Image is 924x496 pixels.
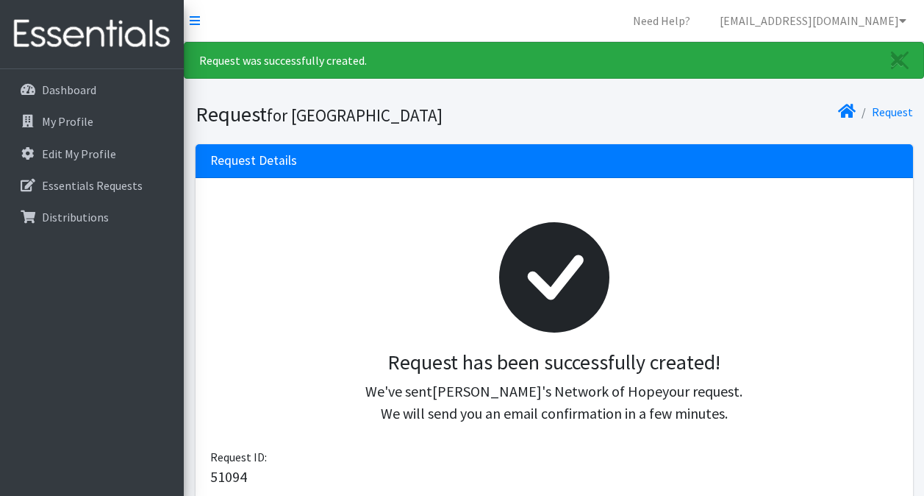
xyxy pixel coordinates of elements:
[6,75,178,104] a: Dashboard
[432,382,662,400] span: [PERSON_NAME]'s Network of Hope
[42,114,93,129] p: My Profile
[42,82,96,97] p: Dashboard
[267,104,443,126] small: for [GEOGRAPHIC_DATA]
[6,107,178,136] a: My Profile
[708,6,918,35] a: [EMAIL_ADDRESS][DOMAIN_NAME]
[210,466,898,488] p: 51094
[6,139,178,169] a: Edit My Profile
[876,43,923,78] a: Close
[6,171,178,200] a: Essentials Requests
[196,102,549,127] h1: Request
[621,6,702,35] a: Need Help?
[210,450,267,464] span: Request ID:
[210,153,297,169] h3: Request Details
[872,104,913,119] a: Request
[6,10,178,59] img: HumanEssentials
[42,210,109,224] p: Distributions
[6,202,178,232] a: Distributions
[222,380,887,425] p: We've sent your request. We will send you an email confirmation in a few minutes.
[222,350,887,375] h3: Request has been successfully created!
[42,146,116,161] p: Edit My Profile
[42,178,143,193] p: Essentials Requests
[184,42,924,79] div: Request was successfully created.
